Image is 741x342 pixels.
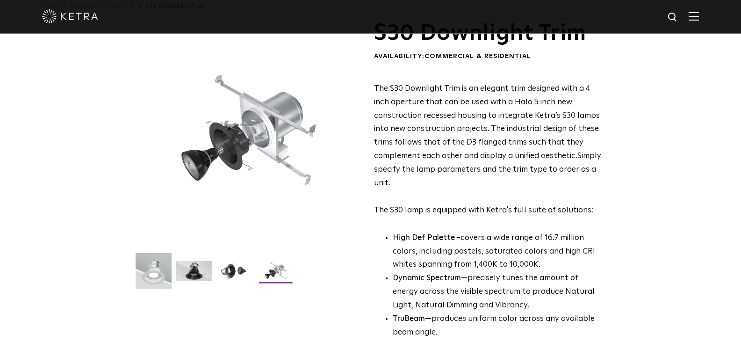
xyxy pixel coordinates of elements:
img: S30 Halo Downlight_Table Top_Black [217,261,253,288]
span: Simply specify the lamp parameters and the trim type to order as a unit.​ [374,152,601,187]
img: S30 Halo Downlight_Hero_Black_Gradient [176,261,212,288]
img: S30-DownlightTrim-2021-Web-Square [136,253,172,296]
span: The S30 Downlight Trim is an elegant trim designed with a 4 inch aperture that can be used with a... [374,85,600,160]
img: search icon [667,12,679,23]
strong: Dynamic Spectrum [393,274,461,282]
img: ketra-logo-2019-white [42,9,98,23]
div: Availability: [374,52,602,61]
p: covers a wide range of 16.7 million colors, including pastels, saturated colors and high CRI whit... [393,232,602,272]
li: —produces uniform color across any available beam angle. [393,313,602,340]
strong: High Def Palette - [393,234,460,242]
img: S30 Halo Downlight_Exploded_Black [258,261,294,288]
strong: TruBeam [393,315,425,323]
li: —precisely tunes the amount of energy across the visible spectrum to produce Natural Light, Natur... [393,272,602,313]
span: Commercial & Residential [424,53,531,59]
img: Hamburger%20Nav.svg [689,12,699,21]
p: The S30 lamp is equipped with Ketra's full suite of solutions: [374,82,602,218]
